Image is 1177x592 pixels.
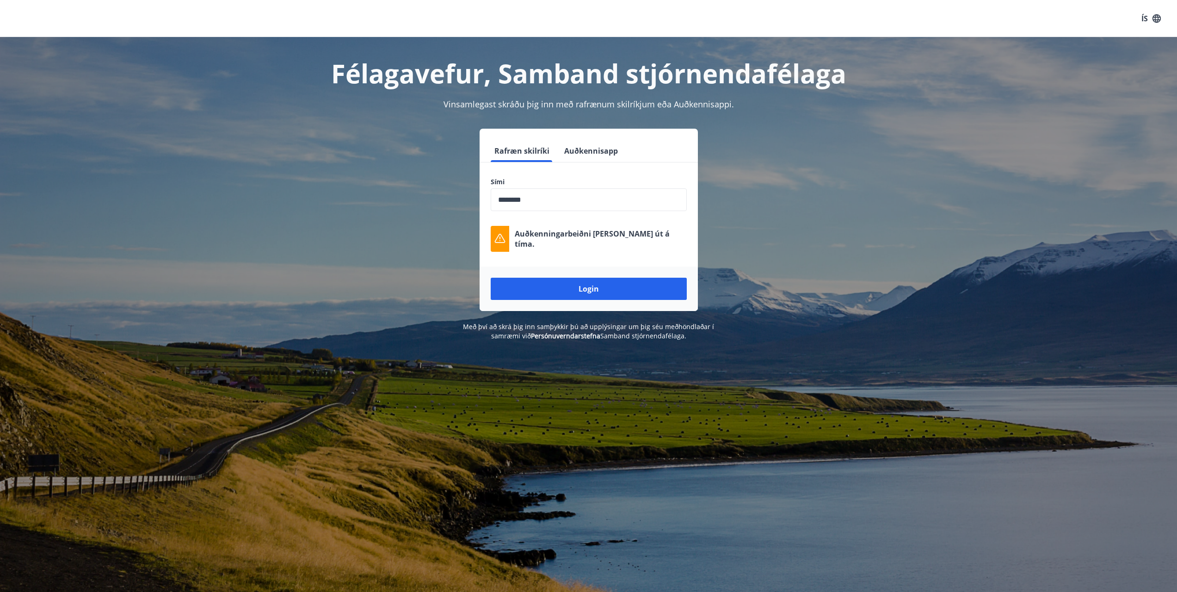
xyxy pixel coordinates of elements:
[444,99,734,110] span: Vinsamlegast skráðu þig inn með rafrænum skilríkjum eða Auðkennisappi.
[491,177,687,187] label: Sími
[463,322,714,340] span: Með því að skrá þig inn samþykkir þú að upplýsingar um þig séu meðhöndlaðar í samræmi við Samband...
[561,140,622,162] button: Auðkennisapp
[1136,10,1166,27] button: ÍS
[531,331,600,340] a: Persónuverndarstefna
[515,229,687,249] p: Auðkenningarbeiðni [PERSON_NAME] út á tíma.
[267,56,911,91] h1: Félagavefur, Samband stjórnendafélaga
[491,278,687,300] button: Login
[491,140,553,162] button: Rafræn skilríki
